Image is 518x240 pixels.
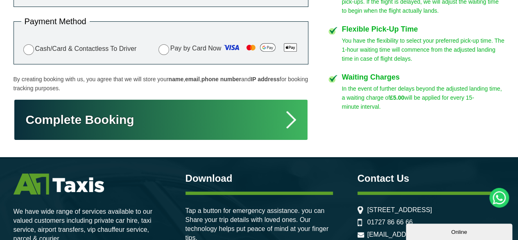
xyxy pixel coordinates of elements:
iframe: chat widget [406,222,514,240]
input: Cash/Card & Contactless To Driver [23,44,34,55]
label: Pay by Card Now [156,41,301,57]
strong: name [168,76,183,82]
a: [EMAIL_ADDRESS][DOMAIN_NAME] [367,231,478,238]
strong: email [185,76,200,82]
strong: £5.00 [390,94,404,101]
p: By creating booking with us, you agree that we will store your , , and for booking tracking purpo... [14,75,308,93]
h3: Contact Us [357,174,505,183]
h4: Flexible Pick-Up Time [342,25,505,33]
legend: Payment Method [21,17,90,25]
p: In the event of further delays beyond the adjusted landing time, a waiting charge of will be appl... [342,84,505,111]
label: Cash/Card & Contactless To Driver [21,43,137,55]
a: 01727 86 66 66 [367,219,413,226]
input: Pay by Card Now [158,44,169,55]
strong: IP address [251,76,280,82]
li: [STREET_ADDRESS] [357,206,505,214]
p: You have the flexibility to select your preferred pick-up time. The 1-hour waiting time will comm... [342,36,505,63]
h3: Download [185,174,333,183]
img: A1 Taxis St Albans [14,174,104,194]
button: Complete Booking [14,99,308,141]
strong: phone number [201,76,241,82]
h4: Waiting Charges [342,73,505,81]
